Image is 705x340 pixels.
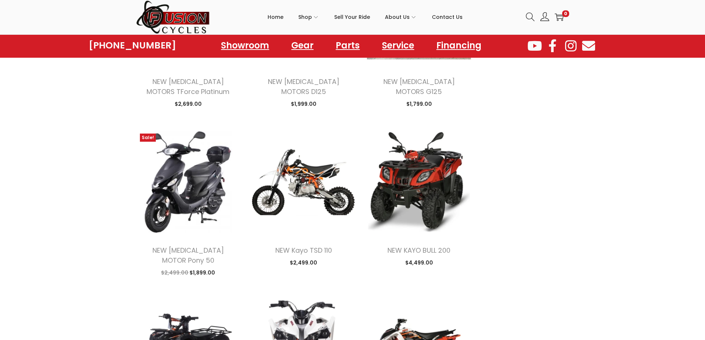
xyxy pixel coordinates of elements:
span: 4,499.00 [405,259,433,266]
img: Product image [251,130,356,234]
a: Contact Us [432,0,463,34]
a: NEW [MEDICAL_DATA] MOTORS D125 [268,77,339,96]
span: $ [175,100,178,108]
span: 1,899.00 [189,269,215,276]
span: $ [406,100,410,108]
a: Home [268,0,283,34]
a: Sell Your Ride [334,0,370,34]
span: About Us [385,8,410,26]
a: NEW [MEDICAL_DATA] MOTORS G125 [383,77,455,96]
a: Service [375,37,422,54]
a: Shop [298,0,319,34]
a: Parts [328,37,367,54]
nav: Primary navigation [210,0,520,34]
a: 0 [555,13,564,21]
span: 1,999.00 [291,100,316,108]
span: 2,499.00 [161,269,188,276]
span: Contact Us [432,8,463,26]
span: $ [290,259,293,266]
span: $ [161,269,164,276]
span: $ [405,259,409,266]
span: Shop [298,8,312,26]
a: NEW KAYO BULL 200 [387,246,450,255]
nav: Menu [214,37,489,54]
span: Sell Your Ride [334,8,370,26]
a: NEW Kayo TSD 110 [275,246,332,255]
a: Gear [284,37,321,54]
span: 2,499.00 [290,259,317,266]
a: Financing [429,37,489,54]
a: Showroom [214,37,276,54]
a: About Us [385,0,417,34]
a: [PHONE_NUMBER] [89,40,176,51]
span: 2,699.00 [175,100,202,108]
a: NEW [MEDICAL_DATA] MOTOR Pony 50 [152,246,224,265]
span: $ [291,100,294,108]
a: NEW [MEDICAL_DATA] MOTORS TForce Platinum [147,77,229,96]
span: Home [268,8,283,26]
span: 1,799.00 [406,100,432,108]
span: $ [189,269,193,276]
